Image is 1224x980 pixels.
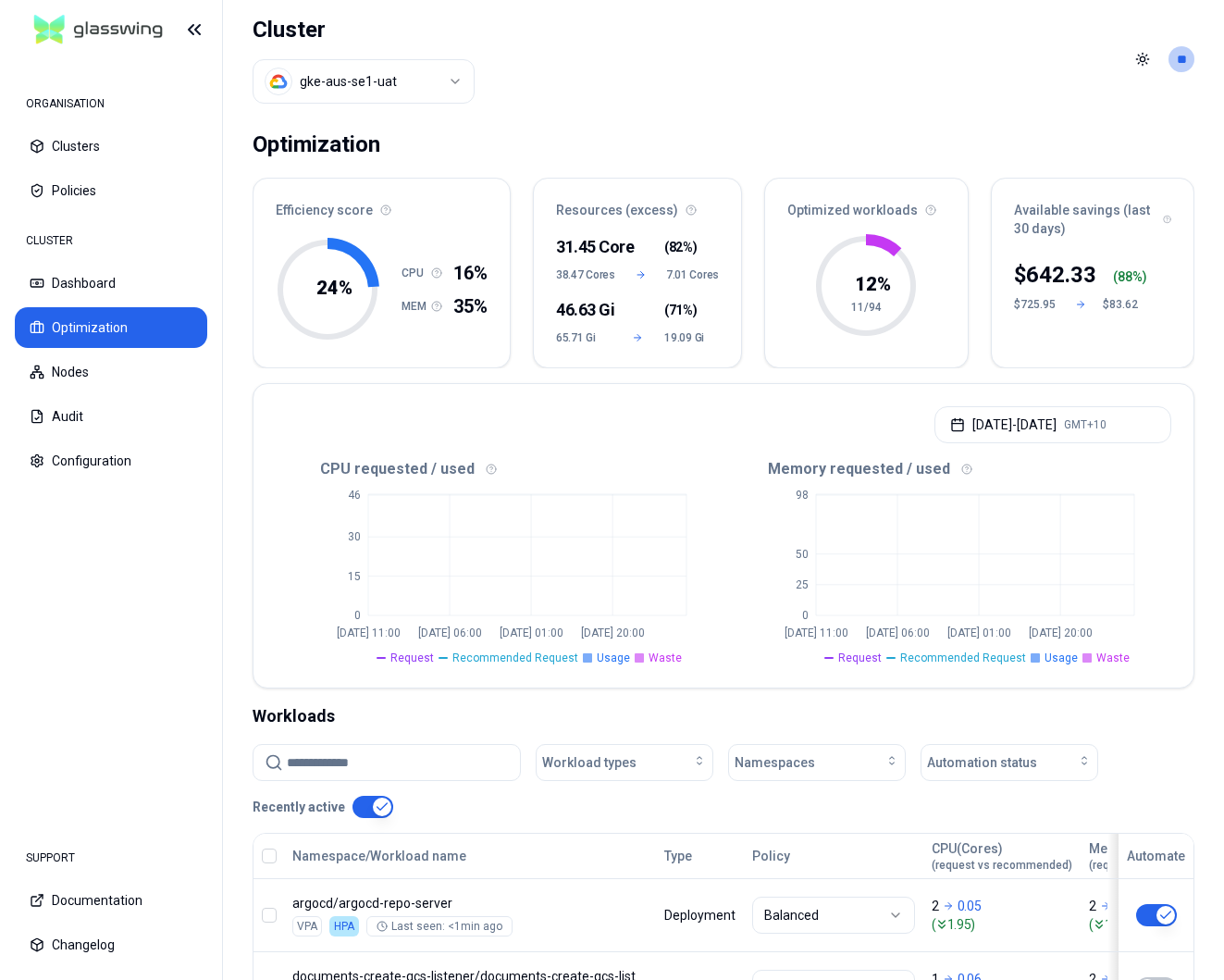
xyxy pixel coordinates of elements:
[927,753,1037,772] span: Automation status
[851,301,882,314] tspan: 11/94
[15,839,207,876] div: SUPPORT
[534,179,741,230] div: Resources (excess)
[354,609,361,622] tspan: 0
[418,626,482,639] tspan: [DATE] 06:00
[958,897,982,915] p: 0.05
[664,301,697,319] span: ( )
[27,8,170,52] img: GlassWing
[556,234,611,260] div: 31.45 Core
[453,260,488,286] span: 16%
[1026,260,1096,290] p: 642.33
[796,489,809,502] tspan: 98
[581,626,645,639] tspan: [DATE] 20:00
[752,847,915,865] div: Policy
[838,651,882,665] span: Request
[253,179,510,230] div: Efficiency score
[15,222,207,259] div: CLUSTER
[855,273,891,295] tspan: 12 %
[542,753,637,772] span: Workload types
[1096,651,1130,665] span: Waste
[556,297,611,323] div: 46.63 Gi
[292,894,648,912] p: argocd-repo-server
[1118,267,1132,286] p: 88
[15,170,207,211] button: Policies
[1127,847,1185,865] div: Automate
[1014,297,1058,312] div: $725.95
[900,651,1026,665] span: Recommended Request
[292,837,466,875] button: Namespace/Workload name
[348,570,361,583] tspan: 15
[669,301,693,319] span: 71%
[15,880,207,921] button: Documentation
[921,744,1098,781] button: Automation status
[15,263,207,304] button: Dashboard
[390,651,434,665] span: Request
[292,916,322,937] div: VPA
[348,530,361,543] tspan: 30
[669,238,693,256] span: 82%
[796,578,809,591] tspan: 25
[785,626,848,639] tspan: [DATE] 11:00
[1103,297,1147,312] div: $83.62
[253,703,1194,729] div: Workloads
[664,238,697,256] span: ( )
[253,798,345,816] p: Recently active
[253,59,475,104] button: Select a value
[932,839,1072,873] div: CPU(Cores)
[15,307,207,348] button: Optimization
[664,906,736,924] div: Deployment
[1029,626,1093,639] tspan: [DATE] 20:00
[866,626,930,639] tspan: [DATE] 06:00
[947,626,1011,639] tspan: [DATE] 01:00
[735,753,815,772] span: Namespaces
[348,489,361,502] tspan: 46
[802,609,809,622] tspan: 0
[765,179,968,230] div: Optimized workloads
[932,915,1072,934] span: ( 1.95 )
[1089,897,1096,915] p: 2
[1136,904,1177,926] button: This workload cannot be automated, because HPA is applied or managed by Gitops.
[536,744,713,781] button: Workload types
[377,919,502,934] div: Last seen: <1min ago
[934,406,1171,443] button: [DATE]-[DATE]GMT+10
[276,458,723,480] div: CPU requested / used
[452,651,578,665] span: Recommended Request
[402,299,431,314] h1: MEM
[1113,267,1147,286] div: ( %)
[723,458,1171,480] div: Memory requested / used
[556,330,611,345] span: 65.71 Gi
[664,330,719,345] span: 19.09 Gi
[992,179,1194,249] div: Available savings (last 30 days)
[15,352,207,392] button: Nodes
[1045,651,1078,665] span: Usage
[15,924,207,965] button: Changelog
[796,548,809,561] tspan: 50
[15,85,207,122] div: ORGANISATION
[556,267,615,282] span: 38.47 Cores
[932,837,1072,875] button: CPU(Cores)(request vs recommended)
[597,651,630,665] span: Usage
[453,293,488,319] span: 35%
[728,744,906,781] button: Namespaces
[402,266,431,280] h1: CPU
[932,897,939,915] p: 2
[15,396,207,437] button: Audit
[300,72,397,91] div: gke-aus-se1-uat
[666,267,719,282] span: 7.01 Cores
[1014,260,1096,290] div: $
[329,916,359,937] div: HPA is enabled on both CPU and Memory, this workload cannot be optimised.
[664,837,692,875] button: Type
[253,126,380,163] div: Optimization
[932,858,1072,873] span: (request vs recommended)
[269,72,288,91] img: gcp
[500,626,563,639] tspan: [DATE] 01:00
[316,277,352,299] tspan: 24 %
[15,126,207,167] button: Clusters
[1064,417,1107,432] span: GMT+10
[15,440,207,481] button: Configuration
[253,15,475,44] h1: Cluster
[649,651,682,665] span: Waste
[337,626,401,639] tspan: [DATE] 11:00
